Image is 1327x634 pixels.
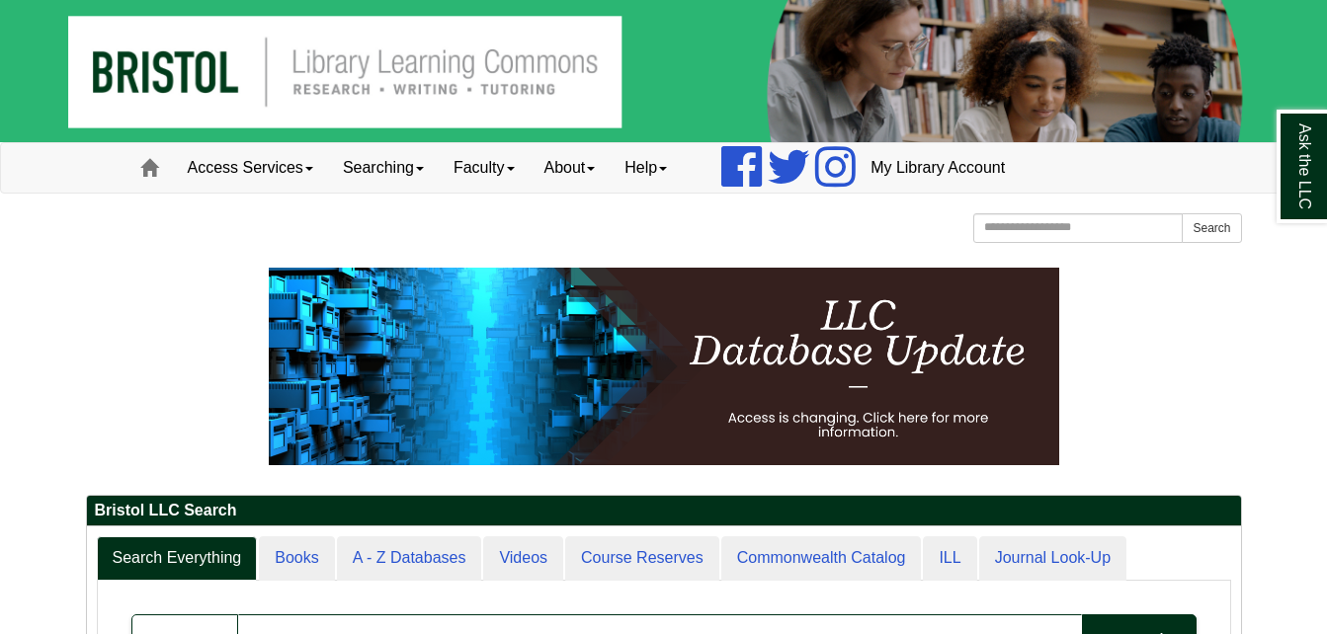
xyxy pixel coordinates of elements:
a: My Library Account [856,143,1020,193]
a: About [530,143,611,193]
img: HTML tutorial [269,268,1059,465]
a: Help [610,143,682,193]
a: Search Everything [97,536,258,581]
a: A - Z Databases [337,536,482,581]
a: Commonwealth Catalog [721,536,922,581]
a: Books [259,536,334,581]
a: Searching [328,143,439,193]
h2: Bristol LLC Search [87,496,1241,526]
a: ILL [923,536,976,581]
button: Search [1182,213,1241,243]
a: Faculty [439,143,530,193]
a: Access Services [173,143,328,193]
a: Videos [483,536,563,581]
a: Journal Look-Up [979,536,1126,581]
a: Course Reserves [565,536,719,581]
